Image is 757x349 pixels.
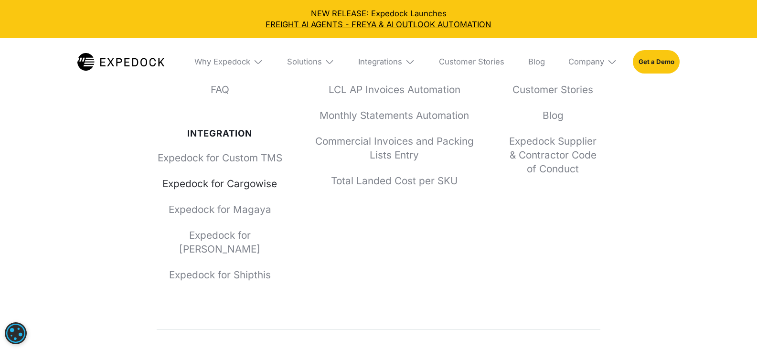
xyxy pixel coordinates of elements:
[633,50,680,73] a: Get a Demo
[157,268,284,282] a: Expedock for Shipthis
[157,83,284,96] a: FAQ
[505,134,600,176] a: Expedock Supplier & Contractor Code of Conduct
[358,57,402,67] div: Integrations
[505,83,600,96] a: Customer Stories
[315,174,474,188] a: Total Landed Cost per SKU
[194,57,250,67] div: Why Expedock
[8,8,749,31] div: NEW RELEASE: Expedock Launches
[561,38,625,86] div: Company
[505,108,600,122] a: Blog
[157,128,284,139] div: Integration
[287,57,322,67] div: Solutions
[187,38,271,86] div: Why Expedock
[520,38,553,86] a: Blog
[279,38,342,86] div: Solutions
[157,202,284,216] a: Expedock for Magaya
[157,177,284,190] a: Expedock for Cargowise
[157,228,284,256] a: Expedock for [PERSON_NAME]
[8,19,749,30] a: FREIGHT AI AGENTS - FREYA & AI OUTLOOK AUTOMATION
[598,246,757,349] iframe: Chat Widget
[315,134,474,162] a: Commercial Invoices and Packing Lists Entry
[315,83,474,96] a: LCL AP Invoices Automation
[157,151,284,165] a: Expedock for Custom TMS
[315,108,474,122] a: Monthly Statements Automation
[431,38,512,86] a: Customer Stories
[351,38,423,86] div: Integrations
[568,57,604,67] div: Company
